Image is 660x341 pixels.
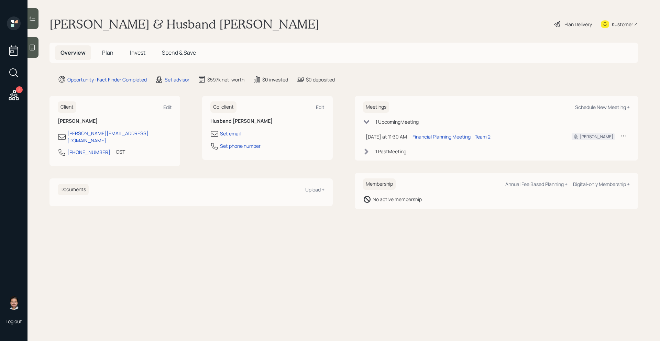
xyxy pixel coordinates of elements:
span: Overview [60,49,86,56]
span: Plan [102,49,113,56]
h6: Client [58,101,76,113]
div: [PHONE_NUMBER] [67,148,110,156]
div: Upload + [305,186,324,193]
div: $0 invested [262,76,288,83]
div: [PERSON_NAME][EMAIL_ADDRESS][DOMAIN_NAME] [67,130,172,144]
div: Log out [5,318,22,324]
div: No active membership [373,196,422,203]
div: [DATE] at 11:30 AM [366,133,407,140]
div: 1 Upcoming Meeting [375,118,419,125]
div: Digital-only Membership + [573,181,630,187]
div: Set email [220,130,241,137]
div: Financial Planning Meeting - Team 2 [412,133,491,140]
div: Kustomer [612,21,633,28]
h6: Husband [PERSON_NAME] [210,118,324,124]
div: 2 [16,86,23,93]
div: Set advisor [165,76,189,83]
div: Edit [163,104,172,110]
div: [PERSON_NAME] [580,134,613,140]
div: CST [116,148,125,155]
div: $597k net-worth [207,76,244,83]
span: Spend & Save [162,49,196,56]
div: Opportunity · Fact Finder Completed [67,76,147,83]
h1: [PERSON_NAME] & Husband [PERSON_NAME] [49,16,319,32]
div: Schedule New Meeting + [575,104,630,110]
div: Annual Fee Based Planning + [505,181,568,187]
div: Set phone number [220,142,261,150]
h6: Documents [58,184,89,195]
div: Plan Delivery [564,21,592,28]
h6: Meetings [363,101,389,113]
h6: Co-client [210,101,236,113]
div: $0 deposited [306,76,335,83]
div: Edit [316,104,324,110]
span: Invest [130,49,145,56]
h6: Membership [363,178,396,190]
h6: [PERSON_NAME] [58,118,172,124]
div: 1 Past Meeting [375,148,406,155]
img: michael-russo-headshot.png [7,296,21,310]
